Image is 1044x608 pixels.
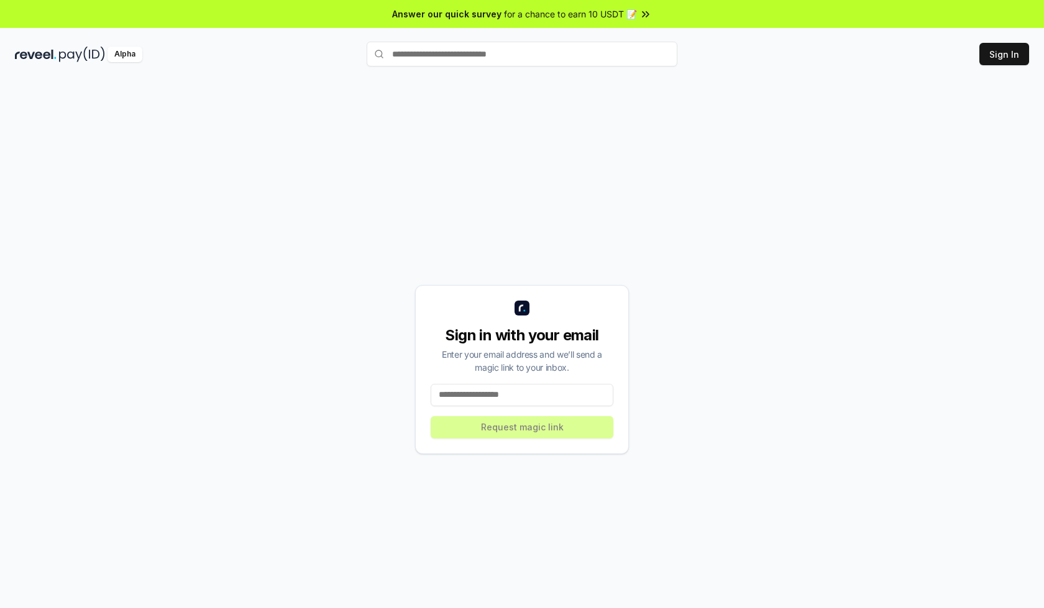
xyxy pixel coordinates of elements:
[431,348,613,374] div: Enter your email address and we’ll send a magic link to your inbox.
[979,43,1029,65] button: Sign In
[59,47,105,62] img: pay_id
[392,7,501,20] span: Answer our quick survey
[15,47,57,62] img: reveel_dark
[431,325,613,345] div: Sign in with your email
[108,47,142,62] div: Alpha
[515,301,529,315] img: logo_small
[504,7,637,20] span: for a chance to earn 10 USDT 📝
